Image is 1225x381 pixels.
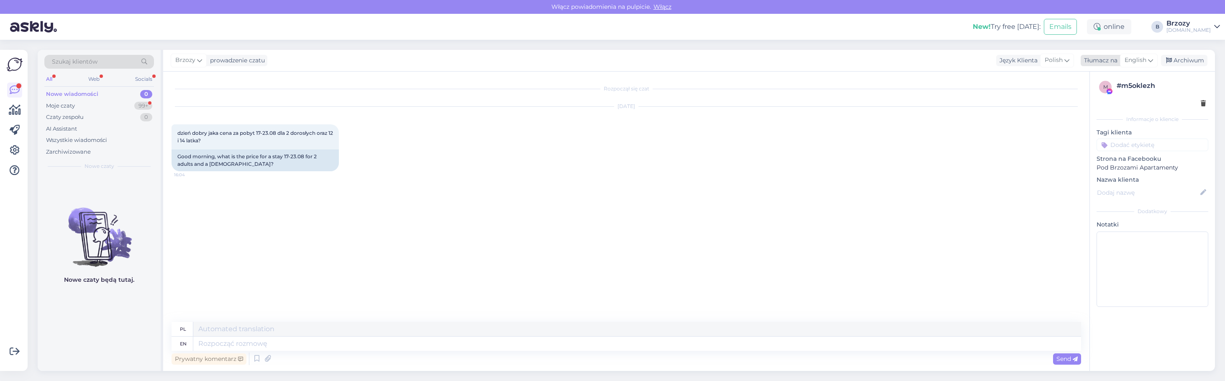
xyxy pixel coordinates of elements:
[180,337,187,351] div: en
[1081,56,1117,65] div: Tłumacz na
[1087,19,1131,34] div: online
[1097,154,1208,163] p: Strona na Facebooku
[996,56,1038,65] div: Język Klienta
[172,149,339,171] div: Good morning, what is the price for a stay 17-23.08 for 2 adults and a [DEMOGRAPHIC_DATA]?
[1045,56,1063,65] span: Polish
[1097,128,1208,137] p: Tagi klienta
[134,102,152,110] div: 99+
[1161,55,1207,66] div: Archiwum
[172,103,1081,110] div: [DATE]
[1097,163,1208,172] p: Pod Brzozami Apartamenty
[1097,208,1208,215] div: Dodatkowy
[1103,84,1108,90] span: m
[1097,139,1208,151] input: Dodać etykietę
[1117,81,1206,91] div: # m5oklezh
[177,130,334,144] span: dzień dobry jaka cena za pobyt 17-23.08 dla 2 dorosłych oraz 12 i 14 latka?
[1056,355,1078,363] span: Send
[140,113,152,121] div: 0
[1151,21,1163,33] div: B
[140,90,152,98] div: 0
[1097,220,1208,229] p: Notatki
[1166,20,1220,33] a: Brzozy[DOMAIN_NAME]
[46,148,91,156] div: Zarchiwizowane
[175,56,195,65] span: Brzozy
[133,74,154,85] div: Socials
[1125,56,1146,65] span: English
[1097,188,1199,197] input: Dodaj nazwę
[85,162,114,170] span: Nowe czaty
[38,193,161,268] img: No chats
[1044,19,1077,35] button: Emails
[1097,116,1208,123] div: Informacje o kliencie
[172,353,246,365] div: Prywatny komentarz
[180,322,186,336] div: pl
[651,3,674,10] span: Włącz
[64,275,134,284] p: Nowe czaty będą tutaj.
[46,90,98,98] div: Nowe wiadomości
[1166,27,1211,33] div: [DOMAIN_NAME]
[46,102,75,110] div: Moje czaty
[46,136,107,144] div: Wszystkie wiadomości
[973,22,1040,32] div: Try free [DATE]:
[44,74,54,85] div: All
[1166,20,1211,27] div: Brzozy
[52,57,97,66] span: Szukaj klientów
[207,56,265,65] div: prowadzenie czatu
[1097,175,1208,184] p: Nazwa klienta
[7,57,23,72] img: Askly Logo
[174,172,205,178] span: 16:04
[46,125,77,133] div: AI Assistant
[172,85,1081,93] div: Rozpoczął się czat
[973,23,991,31] b: New!
[87,74,101,85] div: Web
[46,113,84,121] div: Czaty zespołu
